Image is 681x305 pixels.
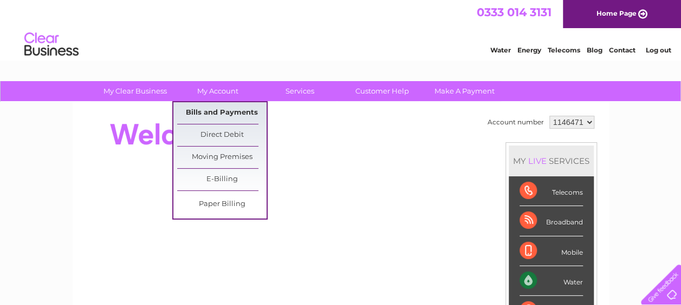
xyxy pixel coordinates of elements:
a: Contact [609,46,635,54]
a: Bills and Payments [177,102,267,124]
a: Direct Debit [177,124,267,146]
a: Customer Help [338,81,427,101]
a: Telecoms [548,46,580,54]
div: Clear Business is a trading name of Verastar Limited (registered in [GEOGRAPHIC_DATA] No. 3667643... [85,6,597,52]
a: My Clear Business [90,81,180,101]
div: LIVE [526,156,549,166]
div: Mobile [520,236,583,266]
a: Paper Billing [177,194,267,215]
a: Blog [587,46,602,54]
div: Telecoms [520,176,583,206]
a: Services [255,81,345,101]
div: Broadband [520,206,583,236]
a: 0333 014 3131 [477,5,552,19]
a: E-Billing [177,169,267,190]
a: Energy [517,46,541,54]
img: logo.png [24,28,79,61]
a: Make A Payment [420,81,509,101]
div: MY SERVICES [509,145,594,176]
td: Account number [485,113,547,131]
a: Moving Premises [177,147,267,168]
a: My Account [173,81,262,101]
a: Water [490,46,511,54]
a: Log out [645,46,671,54]
div: Water [520,266,583,296]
